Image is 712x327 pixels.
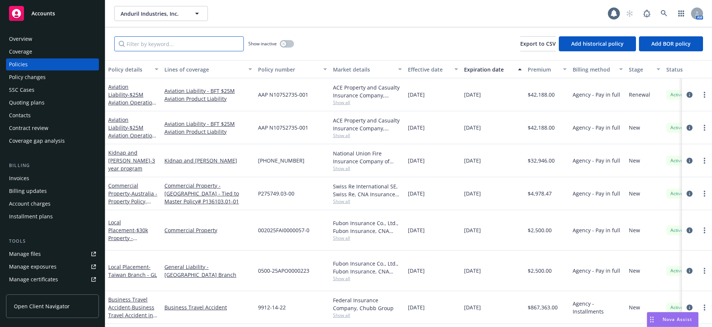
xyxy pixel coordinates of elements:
[6,286,99,298] a: Manage claims
[105,60,161,78] button: Policy details
[6,97,99,109] a: Quoting plans
[629,303,640,311] span: New
[121,10,185,18] span: Anduril Industries, Inc.
[258,190,294,197] span: P275749.03-00
[9,286,47,298] div: Manage claims
[108,263,157,278] a: Local Placement
[9,211,53,222] div: Installment plans
[663,316,692,323] span: Nova Assist
[9,172,29,184] div: Invoices
[528,190,552,197] span: $4,978.47
[573,300,623,315] span: Agency - Installments
[573,190,620,197] span: Agency - Pay in full
[669,124,684,131] span: Active
[258,124,308,131] span: AAP N10752735-001
[528,267,552,275] span: $2,500.00
[333,116,402,132] div: ACE Property and Casualty Insurance Company, Chubb Group
[629,190,640,197] span: New
[464,190,481,197] span: [DATE]
[108,91,158,114] span: - $25M Aviation Operation for BFT - DUPLICATE
[573,66,615,73] div: Billing method
[164,157,252,164] a: Kidnap and [PERSON_NAME]
[461,60,525,78] button: Expiration date
[9,198,51,210] div: Account charges
[669,157,684,164] span: Active
[408,190,425,197] span: [DATE]
[164,87,252,103] a: Aviation Liability - BFT $25M Aviation Product Liability
[164,303,252,311] a: Business Travel Accident
[333,260,402,275] div: Fubon Insurance Co., Ltd., Fubon Insurance, CNA Insurance (International)
[629,267,640,275] span: New
[622,6,637,21] a: Start snowing
[114,6,208,21] button: Anduril Industries, Inc.
[669,227,684,234] span: Active
[108,182,157,221] a: Commercial Property
[258,267,309,275] span: 0500-25APO0000223
[9,185,47,197] div: Billing updates
[528,91,555,99] span: $42,188.00
[6,71,99,83] a: Policy changes
[405,60,461,78] button: Effective date
[9,84,34,96] div: SSC Cases
[333,235,402,241] span: Show all
[108,116,155,170] a: Aviation Liability
[559,36,636,51] button: Add historical policy
[6,46,99,58] a: Coverage
[333,132,402,139] span: Show all
[6,211,99,222] a: Installment plans
[408,267,425,275] span: [DATE]
[629,226,640,234] span: New
[108,83,158,114] a: Aviation Liability
[629,66,652,73] div: Stage
[9,58,28,70] div: Policies
[520,36,556,51] button: Export to CSV
[108,219,155,257] a: Local Placement
[700,123,709,132] a: more
[408,226,425,234] span: [DATE]
[408,157,425,164] span: [DATE]
[333,149,402,165] div: National Union Fire Insurance Company of [GEOGRAPHIC_DATA], [GEOGRAPHIC_DATA], AIG, RT Specialty ...
[669,190,684,197] span: Active
[333,84,402,99] div: ACE Property and Casualty Insurance Company, Chubb Group
[669,304,684,311] span: Active
[700,90,709,99] a: more
[9,122,48,134] div: Contract review
[6,58,99,70] a: Policies
[333,296,402,312] div: Federal Insurance Company, Chubb Group
[573,124,620,131] span: Agency - Pay in full
[464,124,481,131] span: [DATE]
[6,237,99,245] div: Tools
[6,135,99,147] a: Coverage gap analysis
[255,60,330,78] button: Policy number
[525,60,570,78] button: Premium
[9,261,57,273] div: Manage exposures
[333,165,402,172] span: Show all
[700,189,709,198] a: more
[647,312,699,327] button: Nova Assist
[700,303,709,312] a: more
[14,302,70,310] span: Open Client Navigator
[626,60,663,78] button: Stage
[9,135,65,147] div: Coverage gap analysis
[114,36,244,51] input: Filter by keyword...
[108,66,150,73] div: Policy details
[464,66,513,73] div: Expiration date
[669,91,684,98] span: Active
[164,66,244,73] div: Lines of coverage
[528,157,555,164] span: $32,946.00
[258,91,308,99] span: AAP N10752735-001
[573,267,620,275] span: Agency - Pay in full
[464,226,481,234] span: [DATE]
[629,91,650,99] span: Renewal
[674,6,689,21] a: Switch app
[164,263,252,279] a: General Liability - [GEOGRAPHIC_DATA] Branch
[408,124,425,131] span: [DATE]
[258,303,286,311] span: 9912-14-22
[6,261,99,273] a: Manage exposures
[685,123,694,132] a: circleInformation
[9,109,31,121] div: Contacts
[685,226,694,235] a: circleInformation
[657,6,672,21] a: Search
[9,33,32,45] div: Overview
[685,156,694,165] a: circleInformation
